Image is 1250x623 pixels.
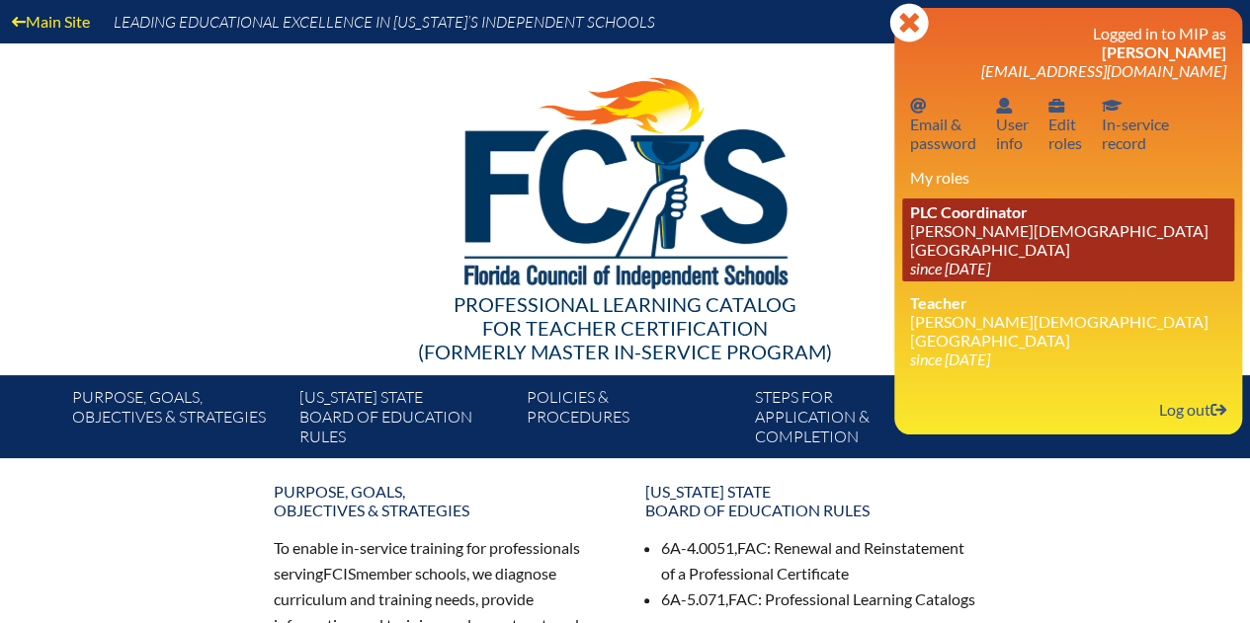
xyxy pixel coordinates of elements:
svg: User info [1048,98,1064,114]
i: since [DATE] [910,350,990,368]
li: 6A-5.071, : Professional Learning Catalogs [661,586,977,612]
a: [US_STATE] StateBoard of Education rules [292,383,519,458]
h3: My roles [910,168,1226,187]
span: FAC [737,538,767,557]
span: FAC [728,589,758,608]
a: User infoEditroles [1041,92,1090,156]
a: Email passwordEmail &password [902,92,984,156]
span: Teacher [910,293,967,312]
img: FCISlogo221.eps [421,43,829,313]
a: [US_STATE] StateBoard of Education rules [633,474,989,527]
a: In-service recordIn-servicerecord [1094,92,1177,156]
svg: Email password [910,98,926,114]
a: Purpose, goals,objectives & strategies [262,474,618,527]
span: PLC Coordinator [910,202,1028,221]
li: 6A-4.0051, : Renewal and Reinstatement of a Professional Certificate [661,535,977,586]
a: Policies &Procedures [519,383,746,458]
a: PLC Coordinator [PERSON_NAME][DEMOGRAPHIC_DATA][GEOGRAPHIC_DATA] since [DATE] [902,198,1234,281]
span: [EMAIL_ADDRESS][DOMAIN_NAME] [981,61,1226,80]
a: Log outLog out [1151,396,1234,423]
div: Professional Learning Catalog (formerly Master In-service Program) [56,292,1195,363]
span: for Teacher Certification [482,316,768,340]
li: [PERSON_NAME][DEMOGRAPHIC_DATA][GEOGRAPHIC_DATA] [910,293,1226,368]
svg: Close [889,3,929,42]
svg: Log out [1210,402,1226,418]
h3: Logged in to MIP as [910,24,1226,80]
a: Main Site [4,8,98,35]
span: FCIS [323,564,356,583]
a: Purpose, goals,objectives & strategies [63,383,291,458]
span: [PERSON_NAME] [1102,42,1226,61]
i: since [DATE] [910,259,990,277]
svg: In-service record [1102,98,1122,114]
a: Steps forapplication & completion [747,383,974,458]
a: User infoUserinfo [988,92,1037,156]
svg: User info [996,98,1012,114]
